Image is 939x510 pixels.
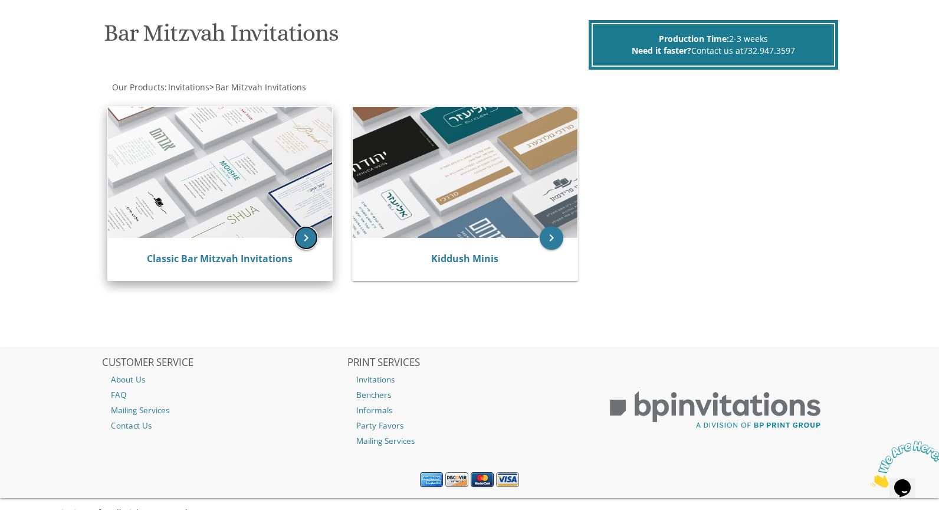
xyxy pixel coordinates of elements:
a: Benchers [347,387,592,403]
a: Contact Us [102,418,346,433]
a: About Us [102,372,346,387]
img: American Express [420,472,443,488]
img: Visa [496,472,519,488]
img: Discover [445,472,468,488]
img: BP Print Group [593,381,838,440]
a: Invitations [347,372,592,387]
a: Informals [347,403,592,418]
img: Classic Bar Mitzvah Invitations [108,107,333,238]
a: keyboard_arrow_right [294,226,318,250]
a: Kiddush Minis [431,252,498,265]
a: Invitations [167,81,209,93]
a: 732.947.3597 [743,45,795,56]
a: Party Favors [347,418,592,433]
div: : [102,81,470,93]
iframe: chat widget [866,436,939,492]
h2: PRINT SERVICES [347,357,592,369]
span: Bar Mitzvah Invitations [215,81,306,93]
span: Production Time: [659,33,729,44]
h1: Bar Mitzvah Invitations [104,20,585,55]
span: Need it faster? [632,45,691,56]
a: Mailing Services [347,433,592,449]
h2: CUSTOMER SERVICE [102,357,346,369]
a: Mailing Services [102,403,346,418]
a: Our Products [111,81,165,93]
a: Classic Bar Mitzvah Invitations [147,252,293,265]
img: Kiddush Minis [353,107,577,238]
span: Invitations [168,81,209,93]
a: FAQ [102,387,346,403]
img: MasterCard [471,472,494,488]
a: keyboard_arrow_right [540,226,563,250]
span: > [209,81,306,93]
a: Bar Mitzvah Invitations [214,81,306,93]
img: Chat attention grabber [5,5,78,51]
div: 2-3 weeks Contact us at [592,23,835,67]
